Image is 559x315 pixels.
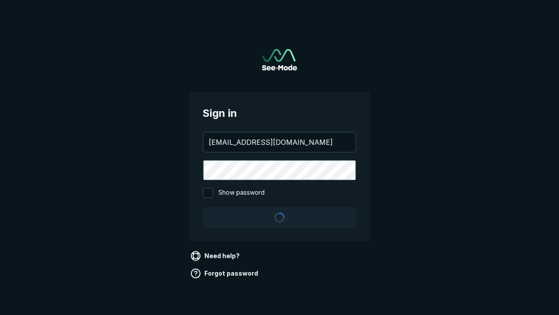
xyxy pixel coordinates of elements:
span: Sign in [203,105,356,121]
span: Show password [218,188,265,198]
a: Forgot password [189,266,262,280]
a: Need help? [189,249,243,263]
a: Go to sign in [262,49,297,70]
input: your@email.com [204,133,355,152]
img: See-Mode Logo [262,49,297,70]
